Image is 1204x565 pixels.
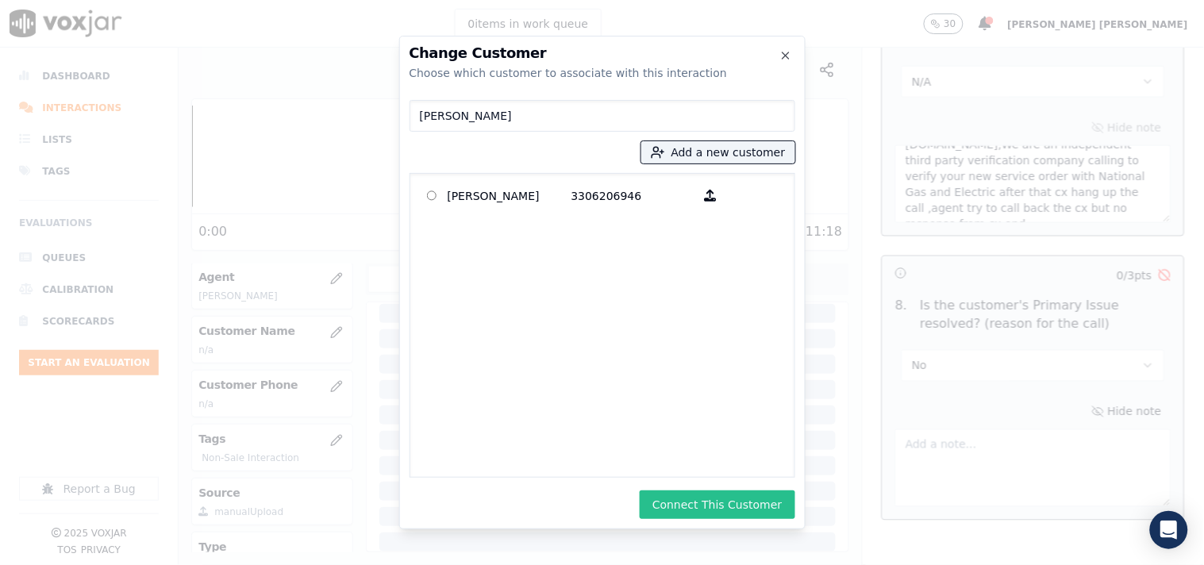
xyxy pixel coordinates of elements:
div: Open Intercom Messenger [1150,511,1188,549]
div: Choose which customer to associate with this interaction [410,65,795,81]
input: [PERSON_NAME] 3306206946 [427,190,437,201]
p: 3306206946 [571,183,695,208]
input: Search Customers [410,100,795,132]
button: Add a new customer [641,141,795,163]
button: [PERSON_NAME] 3306206946 [695,183,726,208]
h2: Change Customer [410,46,795,60]
p: [PERSON_NAME] [448,183,571,208]
button: Connect This Customer [640,490,794,519]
